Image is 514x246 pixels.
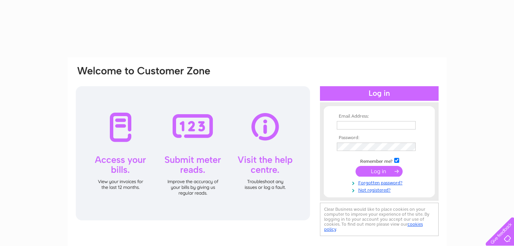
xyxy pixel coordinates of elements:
[337,186,424,193] a: Not registered?
[335,157,424,164] td: Remember me?
[335,114,424,119] th: Email Address:
[337,179,424,186] a: Forgotten password?
[324,221,423,232] a: cookies policy
[356,166,403,177] input: Submit
[320,203,439,236] div: Clear Business would like to place cookies on your computer to improve your experience of the sit...
[335,135,424,141] th: Password:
